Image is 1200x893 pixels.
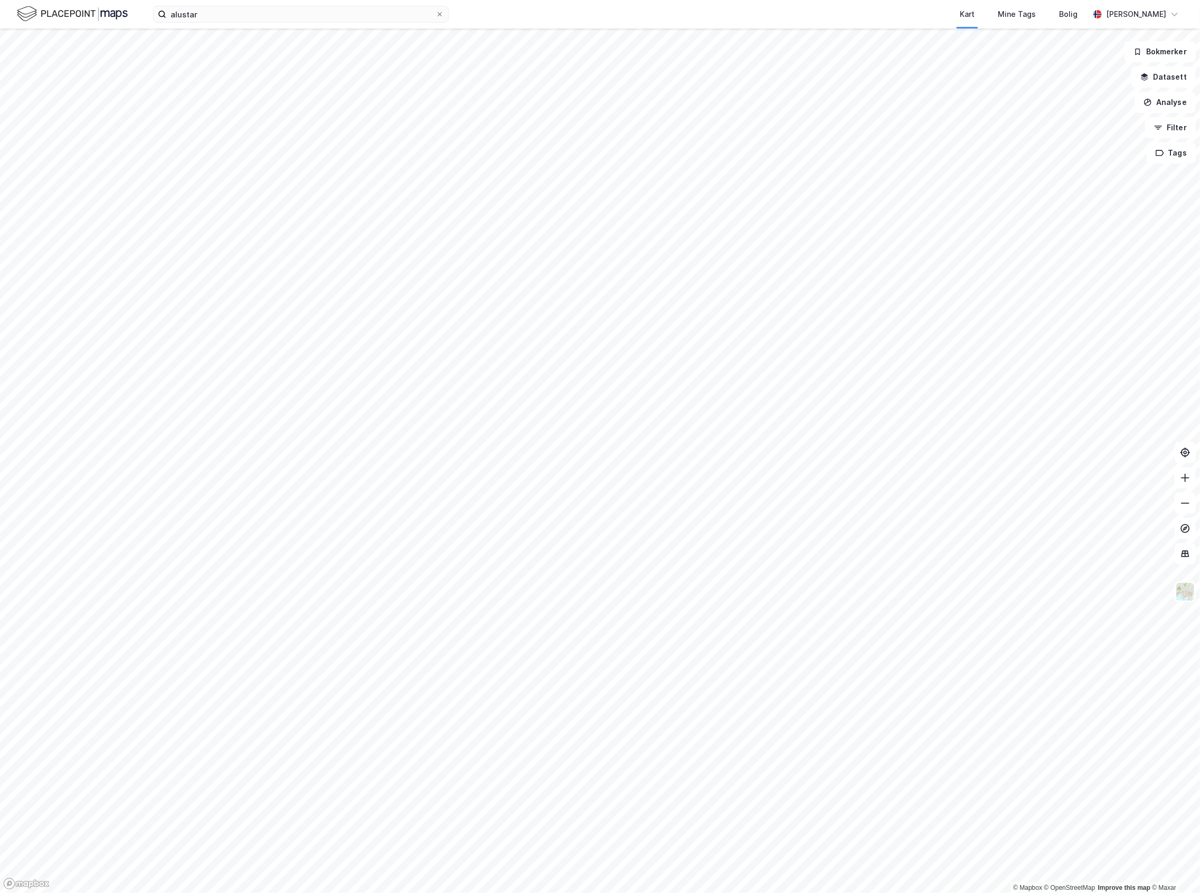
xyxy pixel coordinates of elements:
[998,8,1036,21] div: Mine Tags
[1147,842,1200,893] div: Kontrollprogram for chat
[1125,41,1196,62] button: Bokmerker
[1013,884,1042,891] a: Mapbox
[1147,842,1200,893] iframe: Chat Widget
[17,5,128,23] img: logo.f888ab2527a4732fd821a326f86c7f29.svg
[960,8,975,21] div: Kart
[1175,582,1195,602] img: Z
[1135,92,1196,113] button: Analyse
[1098,884,1150,891] a: Improve this map
[3,878,50,890] a: Mapbox homepage
[1044,884,1095,891] a: OpenStreetMap
[1147,142,1196,164] button: Tags
[1131,66,1196,88] button: Datasett
[1059,8,1078,21] div: Bolig
[166,6,436,22] input: Søk på adresse, matrikkel, gårdeiere, leietakere eller personer
[1106,8,1166,21] div: [PERSON_NAME]
[1145,117,1196,138] button: Filter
